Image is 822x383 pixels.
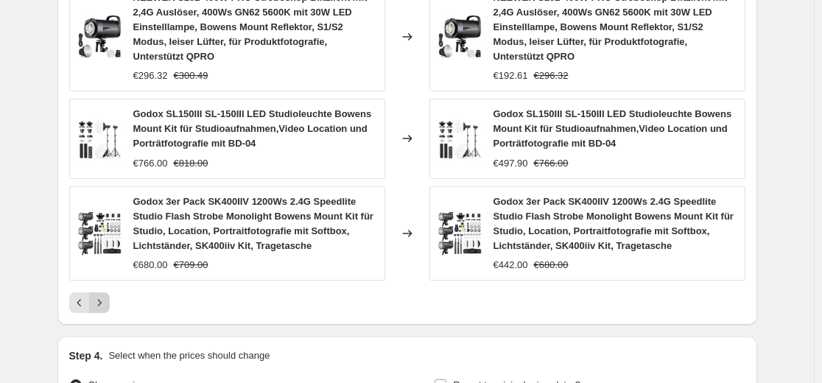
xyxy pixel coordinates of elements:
[174,258,208,273] strike: €709.00
[493,68,528,83] div: €192.61
[438,211,482,256] img: 71-m0oNwvXL_80x.jpg
[133,258,168,273] div: €680.00
[534,156,569,171] strike: €766.00
[133,196,373,251] span: Godox 3er Pack SK400IIV 1200Ws 2.4G Speedlite Studio Flash Strobe Monolight Bowens Mount Kit für ...
[534,258,569,273] strike: €680.00
[133,108,372,149] span: Godox SL150III SL-150III LED Studioleuchte Bowens Mount Kit für Studioaufnahmen,Video Location un...
[438,15,482,59] img: 71xuM46qVdL_80x.jpg
[493,156,528,171] div: €497.90
[493,258,528,273] div: €442.00
[77,116,122,161] img: 61fFQ-gyVaL_80x.jpg
[174,156,208,171] strike: €818.00
[77,15,122,59] img: 71xuM46qVdL_80x.jpg
[534,68,569,83] strike: €296.32
[69,292,90,313] button: Previous
[89,292,110,313] button: Next
[493,196,734,251] span: Godox 3er Pack SK400IIV 1200Ws 2.4G Speedlite Studio Flash Strobe Monolight Bowens Mount Kit für ...
[69,292,110,313] nav: Pagination
[438,116,482,161] img: 61fFQ-gyVaL_80x.jpg
[133,68,168,83] div: €296.32
[108,348,270,363] p: Select when the prices should change
[77,211,122,256] img: 71-m0oNwvXL_80x.jpg
[133,156,168,171] div: €766.00
[493,108,732,149] span: Godox SL150III SL-150III LED Studioleuchte Bowens Mount Kit für Studioaufnahmen,Video Location un...
[174,68,208,83] strike: €300.49
[69,348,103,363] h2: Step 4.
